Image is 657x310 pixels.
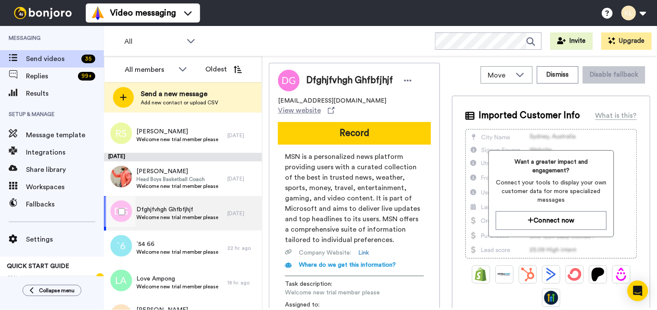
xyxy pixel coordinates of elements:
[278,70,300,91] img: Image of Dfghjfvhgh Ghfbfjhjf
[544,268,558,281] img: ActiveCampaign
[110,235,132,257] img: %606.png
[299,262,396,268] span: Where do we get this information?
[285,280,346,288] span: Task description :
[110,270,132,291] img: la.png
[199,61,249,78] button: Oldest
[125,65,174,75] div: All members
[537,66,579,84] button: Dismiss
[479,109,580,122] span: Imported Customer Info
[7,274,18,281] span: 60%
[278,105,335,116] a: View website
[136,249,218,255] span: Welcome new trial member please
[26,165,104,175] span: Share library
[141,99,218,106] span: Add new contact or upload CSV
[496,211,607,230] button: Connect now
[568,268,582,281] img: ConvertKit
[227,210,258,217] div: [DATE]
[26,182,104,192] span: Workspaces
[583,66,645,84] button: Disable fallback
[496,158,607,175] span: Want a greater impact and engagement?
[104,153,262,161] div: [DATE]
[227,175,258,182] div: [DATE]
[110,7,176,19] span: Video messaging
[136,136,218,143] span: Welcome new trial member please
[136,274,218,283] span: Love Ampong
[7,263,69,269] span: QUICK START GUIDE
[278,122,431,145] button: Record
[498,268,511,281] img: Ontraport
[285,288,380,297] span: Welcome new trial member please
[227,279,258,286] div: 18 hr. ago
[488,70,511,81] span: Move
[602,32,652,50] button: Upgrade
[10,7,75,19] img: bj-logo-header-white.svg
[39,287,74,294] span: Collapse menu
[285,152,424,245] span: MSN is a personalized news platform providing users with a curated collection of the best in trus...
[550,32,593,50] button: Invite
[124,36,182,47] span: All
[110,166,132,187] img: b46b42db-e745-41f1-83a7-f5353ad70362.jpg
[496,178,607,204] span: Connect your tools to display your own customer data for more specialized messages
[26,71,74,81] span: Replies
[136,183,218,190] span: Welcome new trial member please
[136,283,218,290] span: Welcome new trial member please
[591,268,605,281] img: Patreon
[306,74,393,87] span: Dfghjfvhgh Ghfbfjhjf
[141,89,218,99] span: Send a new message
[110,123,132,144] img: rs.png
[474,268,488,281] img: Shopify
[596,110,637,121] div: What is this?
[278,105,321,116] span: View website
[136,176,218,183] span: Head Boys Basketball Coach
[615,268,628,281] img: Drip
[26,54,78,64] span: Send videos
[136,167,218,176] span: [PERSON_NAME]
[136,240,218,249] span: `54 66
[227,245,258,252] div: 22 hr. ago
[26,147,104,158] span: Integrations
[91,6,105,20] img: vm-color.svg
[96,273,104,281] div: Tooltip anchor
[521,268,535,281] img: Hubspot
[26,88,104,99] span: Results
[26,130,104,140] span: Message template
[23,285,81,296] button: Collapse menu
[136,214,218,221] span: Welcome new trial member please
[544,291,558,305] img: GoHighLevel
[81,55,95,63] div: 35
[299,249,351,257] span: Company Website :
[78,72,95,81] div: 99 +
[136,205,218,214] span: Dfghjfvhgh Ghfbfjhjf
[26,199,104,210] span: Fallbacks
[358,249,369,257] a: Link
[628,281,648,301] div: Open Intercom Messenger
[227,132,258,139] div: [DATE]
[26,234,104,245] span: Settings
[278,97,386,105] span: [EMAIL_ADDRESS][DOMAIN_NAME]
[136,127,218,136] span: [PERSON_NAME]
[285,300,346,309] span: Assigned to:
